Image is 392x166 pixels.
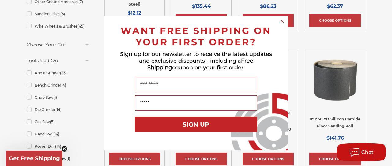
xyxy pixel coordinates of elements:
span: Free Shipping [147,57,253,71]
button: SIGN UP [135,117,257,132]
button: Chat [337,143,386,161]
span: Chat [361,149,374,155]
span: WANT FREE SHIPPING ON YOUR FIRST ORDER? [121,25,271,48]
span: Sign up for our newsletter to receive the latest updates and exclusive discounts - including a co... [120,51,272,71]
button: Close dialog [279,18,285,24]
